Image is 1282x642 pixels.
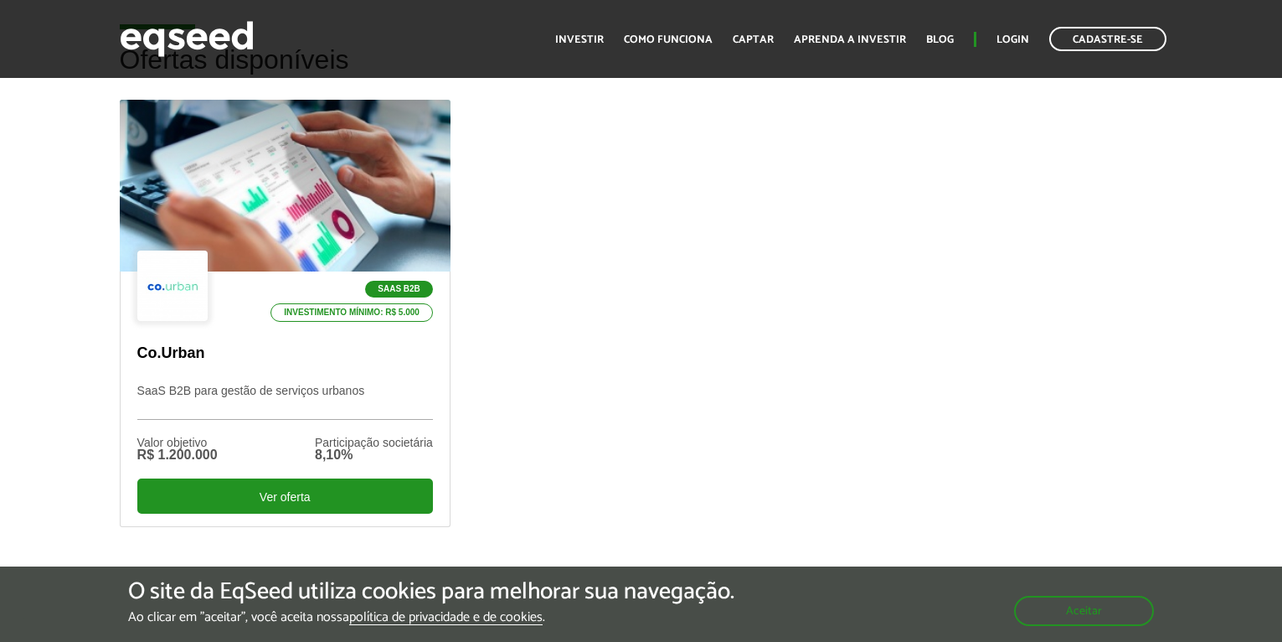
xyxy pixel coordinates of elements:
[137,384,433,420] p: SaaS B2B para gestão de serviços urbanos
[120,17,254,61] img: EqSeed
[137,479,433,514] div: Ver oferta
[365,281,433,298] p: SaaS B2B
[1049,27,1166,51] a: Cadastre-se
[733,34,774,45] a: Captar
[315,448,433,462] div: 8,10%
[555,34,604,45] a: Investir
[120,100,451,526] a: SaaS B2B Investimento mínimo: R$ 5.000 Co.Urban SaaS B2B para gestão de serviços urbanos Valor ob...
[137,437,218,448] div: Valor objetivo
[128,579,734,605] h5: O site da EqSeed utiliza cookies para melhorar sua navegação.
[996,34,1029,45] a: Login
[349,611,543,625] a: política de privacidade e de cookies
[128,609,734,625] p: Ao clicar em "aceitar", você aceita nossa .
[315,437,433,448] div: Participação societária
[794,34,906,45] a: Aprenda a investir
[270,303,433,322] p: Investimento mínimo: R$ 5.000
[624,34,713,45] a: Como funciona
[137,344,433,363] p: Co.Urban
[137,448,218,462] div: R$ 1.200.000
[1014,596,1154,626] button: Aceitar
[926,34,954,45] a: Blog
